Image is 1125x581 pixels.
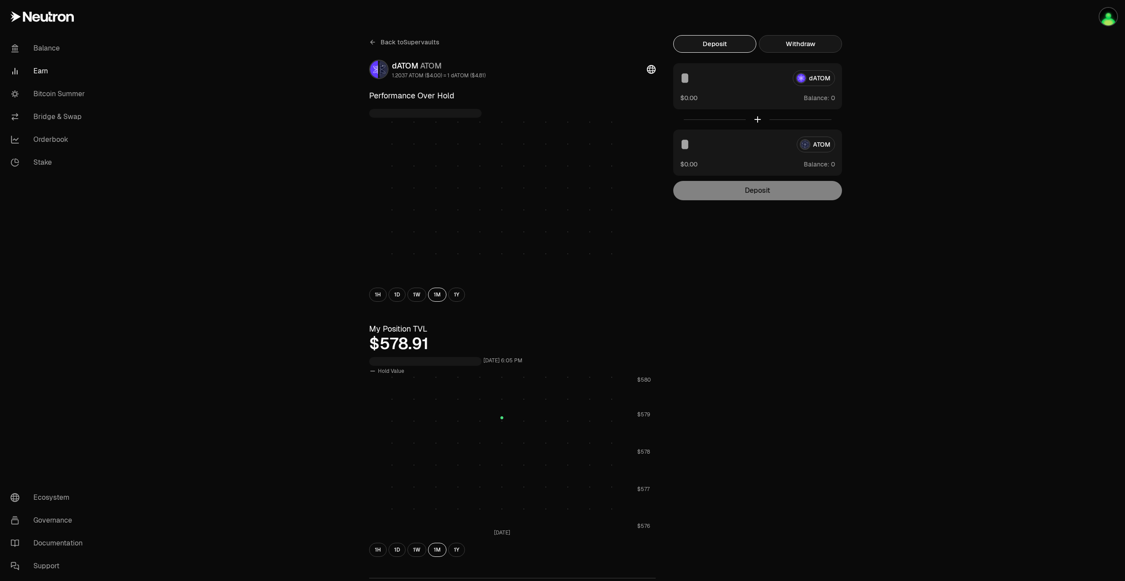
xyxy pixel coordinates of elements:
[4,128,95,151] a: Orderbook
[448,288,465,302] button: 1Y
[4,151,95,174] a: Stake
[4,105,95,128] a: Bridge & Swap
[4,83,95,105] a: Bitcoin Summer
[392,72,486,79] div: 1.2037 ATOM ($4.00) = 1 dATOM ($4.81)
[637,523,650,530] tspan: $576
[759,35,842,53] button: Withdraw
[388,543,406,557] button: 1D
[369,288,387,302] button: 1H
[448,543,465,557] button: 1Y
[494,529,510,536] tspan: [DATE]
[392,60,486,72] div: dATOM
[637,448,650,455] tspan: $578
[407,543,426,557] button: 1W
[420,61,442,71] span: ATOM
[388,288,406,302] button: 1D
[4,486,95,509] a: Ecosystem
[369,35,439,49] a: Back toSupervaults
[673,35,756,53] button: Deposit
[680,159,697,169] button: $0.00
[4,555,95,577] a: Support
[370,61,378,78] img: dATOM Logo
[428,543,446,557] button: 1M
[637,376,651,383] tspan: $580
[369,323,656,335] h3: My Position TVL
[378,368,404,375] span: Hold Value
[680,93,697,102] button: $0.00
[1100,8,1117,25] img: portefeuilleterra
[407,288,426,302] button: 1W
[369,90,656,102] h3: Performance Over Hold
[4,532,95,555] a: Documentation
[369,543,387,557] button: 1H
[804,94,829,102] span: Balance:
[4,509,95,532] a: Governance
[637,486,650,493] tspan: $577
[381,38,439,47] span: Back to Supervaults
[380,61,388,78] img: ATOM Logo
[4,60,95,83] a: Earn
[483,356,523,366] div: [DATE] 6:05 PM
[637,411,650,418] tspan: $579
[428,288,446,302] button: 1M
[804,160,829,169] span: Balance:
[369,335,656,353] div: $578.91
[4,37,95,60] a: Balance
